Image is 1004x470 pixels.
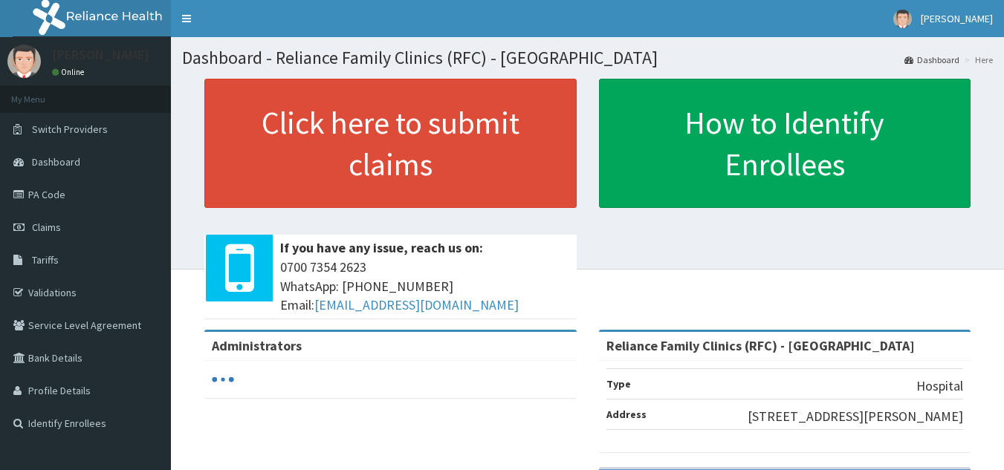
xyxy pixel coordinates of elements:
a: [EMAIL_ADDRESS][DOMAIN_NAME] [314,296,519,313]
p: Hospital [916,376,963,396]
a: Online [52,67,88,77]
span: [PERSON_NAME] [921,12,993,25]
span: Claims [32,221,61,234]
span: Tariffs [32,253,59,267]
b: If you have any issue, reach us on: [280,239,483,256]
p: [PERSON_NAME] [52,48,149,62]
span: 0700 7354 2623 WhatsApp: [PHONE_NUMBER] Email: [280,258,569,315]
li: Here [961,53,993,66]
strong: Reliance Family Clinics (RFC) - [GEOGRAPHIC_DATA] [606,337,915,354]
h1: Dashboard - Reliance Family Clinics (RFC) - [GEOGRAPHIC_DATA] [182,48,993,68]
b: Administrators [212,337,302,354]
b: Address [606,408,647,421]
img: User Image [893,10,912,28]
span: Dashboard [32,155,80,169]
img: User Image [7,45,41,78]
a: Click here to submit claims [204,79,577,208]
b: Type [606,377,631,391]
span: Switch Providers [32,123,108,136]
a: How to Identify Enrollees [599,79,971,208]
svg: audio-loading [212,368,234,391]
p: [STREET_ADDRESS][PERSON_NAME] [748,407,963,426]
a: Dashboard [904,53,959,66]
